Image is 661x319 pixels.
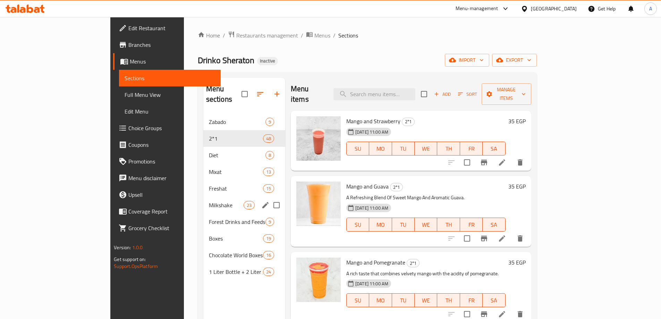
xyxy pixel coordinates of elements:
button: delete [512,230,528,247]
span: FR [463,220,480,230]
a: Restaurants management [228,31,298,40]
h6: 35 EGP [508,116,526,126]
span: Restaurants management [236,31,298,40]
div: Diet8 [203,147,285,163]
span: MO [372,220,389,230]
span: SU [349,295,366,305]
span: FR [463,144,480,154]
span: A [649,5,652,12]
span: MO [372,295,389,305]
button: Sort [456,89,479,100]
button: SU [346,142,369,156]
a: Sections [119,70,221,86]
p: A Refreshing Blend Of Sweet Mango And Aromatic Guava. [346,193,506,202]
div: items [263,168,274,176]
div: items [263,234,274,243]
div: 2*148 [203,130,285,147]
span: Manage items [487,85,526,103]
button: WE [415,218,437,232]
div: Zabado9 [203,114,285,130]
span: 48 [263,135,274,142]
span: Select to update [460,155,474,170]
button: SU [346,293,369,307]
div: [GEOGRAPHIC_DATA] [531,5,577,12]
span: TU [395,144,412,154]
span: FR [463,295,480,305]
button: MO [369,293,392,307]
a: Choice Groups [113,120,221,136]
button: SA [483,218,505,232]
span: Coverage Report [128,207,215,216]
a: Grocery Checklist [113,220,221,236]
span: Get support on: [114,255,146,264]
button: SU [346,218,369,232]
h6: 35 EGP [508,258,526,267]
span: Boxes [209,234,263,243]
span: 8 [266,152,274,159]
span: Sort items [454,89,482,100]
button: FR [460,142,483,156]
button: MO [369,218,392,232]
span: Grocery Checklist [128,224,215,232]
a: Edit Restaurant [113,20,221,36]
span: Promotions [128,157,215,166]
a: Edit menu item [498,310,506,318]
span: 1 Liter Bottle + 2 Liter Jerrycan [209,268,263,276]
button: WE [415,293,437,307]
span: 15 [263,185,274,192]
span: 13 [263,169,274,175]
span: Diet [209,151,265,159]
div: Forest Drinks and Feeds9 [203,213,285,230]
button: import [445,54,489,67]
span: SA [485,144,502,154]
span: SU [349,144,366,154]
span: Full Menu View [125,91,215,99]
span: Add [433,90,452,98]
span: Sections [338,31,358,40]
button: TH [437,218,460,232]
button: TU [392,293,415,307]
div: Chocolate World Boxes16 [203,247,285,263]
span: Mango and Guava [346,181,389,192]
span: SU [349,220,366,230]
nav: Menu sections [203,111,285,283]
div: items [263,268,274,276]
div: Boxes19 [203,230,285,247]
div: items [263,251,274,259]
span: TH [440,144,457,154]
span: WE [417,295,434,305]
h2: Menu items [291,84,325,104]
span: [DATE] 11:00 AM [353,205,391,211]
span: Edit Restaurant [128,24,215,32]
a: Coverage Report [113,203,221,220]
button: Branch-specific-item [476,154,492,171]
button: WE [415,142,437,156]
div: Menu-management [456,5,498,13]
a: Promotions [113,153,221,170]
span: TH [440,220,457,230]
div: 1 Liter Bottle + 2 Liter Jerrycan24 [203,263,285,280]
button: SA [483,293,505,307]
div: Inactive [257,57,278,65]
div: items [263,134,274,143]
span: Forest Drinks and Feeds [209,218,265,226]
span: Edit Menu [125,107,215,116]
span: Milkshake [209,201,244,209]
a: Edit menu item [498,158,506,167]
span: 9 [266,119,274,125]
div: Zabado [209,118,265,126]
div: Chocolate World Boxes [209,251,263,259]
span: Freshat [209,184,263,193]
span: Drinko Sheraton [198,52,254,68]
button: SA [483,142,505,156]
span: Choice Groups [128,124,215,132]
span: import [450,56,484,65]
a: Support.OpsPlatform [114,262,158,271]
a: Coupons [113,136,221,153]
span: Sort [458,90,477,98]
a: Upsell [113,186,221,203]
span: export [498,56,531,65]
span: Menus [314,31,330,40]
